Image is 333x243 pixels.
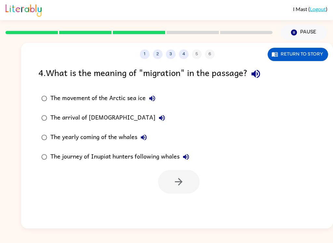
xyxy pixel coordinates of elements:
span: I Mast [293,6,308,12]
div: ( ) [293,6,327,12]
div: The yearly coming of the whales [50,131,150,144]
div: The arrival of [DEMOGRAPHIC_DATA] [50,111,168,124]
button: The yearly coming of the whales [137,131,150,144]
button: The arrival of [DEMOGRAPHIC_DATA] [155,111,168,124]
button: The journey of Inupiat hunters following whales [180,150,193,163]
button: Return to story [268,48,328,61]
div: 4 . What is the meaning of "migration" in the passage? [38,66,316,82]
button: Pause [280,25,327,40]
button: 1 [140,49,150,59]
img: Literably [6,3,42,17]
button: 3 [166,49,176,59]
button: 2 [153,49,163,59]
button: 4 [179,49,189,59]
div: The movement of the Arctic sea ice [50,92,159,105]
div: The journey of Inupiat hunters following whales [50,150,193,163]
a: Logout [310,6,326,12]
button: The movement of the Arctic sea ice [146,92,159,105]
